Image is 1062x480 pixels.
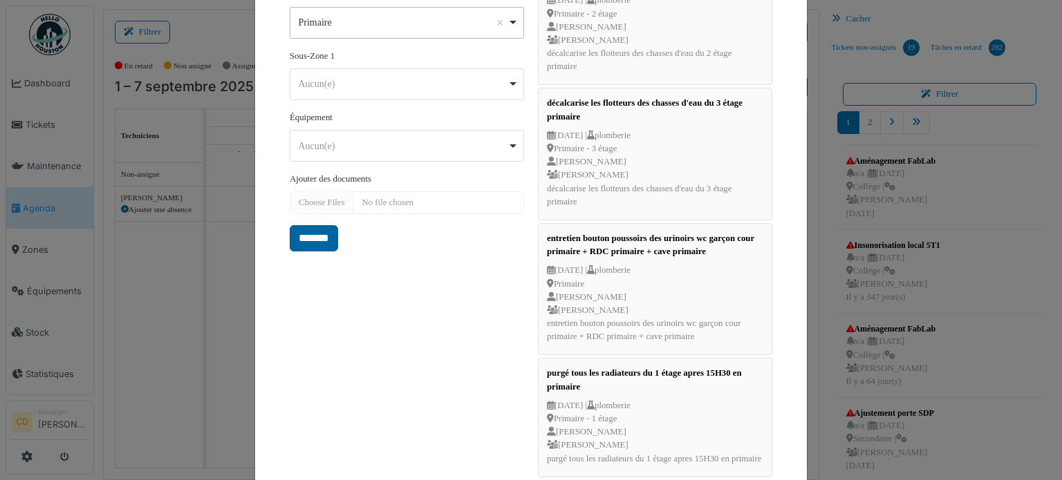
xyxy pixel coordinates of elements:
div: Aucun(e) [299,139,507,153]
div: [DATE] | plomberie Primaire - 3 étage [PERSON_NAME] [PERSON_NAME] [544,126,766,209]
p: décalcarise les flotteurs des chasses d'eau du 2 étage primaire [547,47,763,73]
div: [DATE] | plomberie Primaire - 1 étage [PERSON_NAME] [PERSON_NAME] [544,396,766,465]
div: Primaire [299,15,507,30]
label: Sous-Zone 1 [290,50,335,63]
div: entretien bouton poussoirs des urinoirs wc garçon cour primaire + RDC primaire + cave primaire [544,229,766,261]
div: Aucun(e) [299,77,507,91]
p: entretien bouton poussoirs des urinoirs wc garçon cour primaire + RDC primaire + cave primaire [547,317,763,343]
div: [DATE] | plomberie Primaire [PERSON_NAME] [PERSON_NAME] [544,261,766,343]
a: entretien bouton poussoirs des urinoirs wc garçon cour primaire + RDC primaire + cave primaire [D... [538,223,772,356]
div: purgé tous les radiateurs du 1 étage apres 15H30 en primaire [544,364,766,396]
button: Remove item: '1569' [493,16,507,30]
label: Ajouter des documents [290,173,371,186]
div: décalcarise les flotteurs des chasses d'eau du 3 étage primaire [544,94,766,126]
a: décalcarise les flotteurs des chasses d'eau du 3 étage primaire [DATE] |plomberie Primaire - 3 ét... [538,88,772,220]
p: décalcarise les flotteurs des chasses d'eau du 3 étage primaire [547,182,763,209]
p: purgé tous les radiateurs du 1 étage apres 15H30 en primaire [547,452,763,465]
a: purgé tous les radiateurs du 1 étage apres 15H30 en primaire [DATE] |plomberie Primaire - 1 étage... [538,358,772,477]
label: Équipement [290,111,333,124]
